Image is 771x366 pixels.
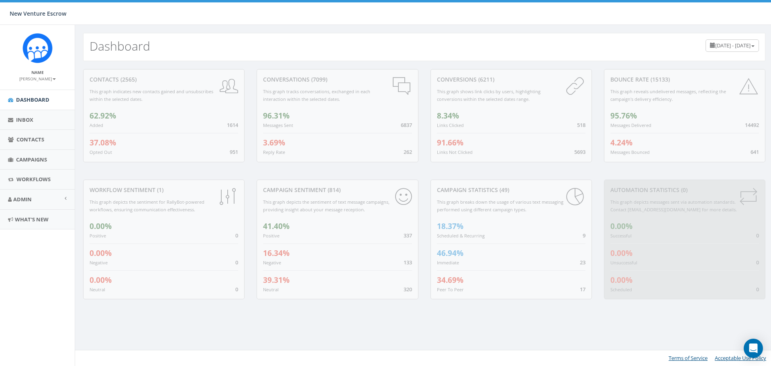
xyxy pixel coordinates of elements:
[715,42,751,49] span: [DATE] - [DATE]
[401,121,412,129] span: 6837
[235,232,238,239] span: 0
[90,122,103,128] small: Added
[263,286,279,292] small: Neutral
[610,286,632,292] small: Scheduled
[90,286,105,292] small: Neutral
[610,137,632,148] span: 4.24%
[90,233,106,239] small: Positive
[16,116,33,123] span: Inbox
[437,286,464,292] small: Peer To Peer
[119,76,137,83] span: (2565)
[263,260,281,266] small: Negative
[610,275,632,285] span: 0.00%
[22,33,53,63] img: Rally_Corp_Icon_1.png
[90,221,112,231] span: 0.00%
[263,149,285,155] small: Reply Rate
[610,149,650,155] small: Messages Bounced
[437,122,464,128] small: Links Clicked
[437,137,463,148] span: 91.66%
[610,110,637,121] span: 95.76%
[90,260,108,266] small: Negative
[756,232,759,239] span: 0
[263,233,279,239] small: Positive
[263,122,293,128] small: Messages Sent
[669,354,708,362] a: Terms of Service
[263,248,290,258] span: 16.34%
[90,248,112,258] span: 0.00%
[16,176,51,183] span: Workflows
[751,148,759,155] span: 641
[263,199,390,213] small: This graph depicts the sentiment of text message campaigns, providing insight about your message ...
[155,186,163,194] span: (1)
[90,76,238,84] div: contacts
[13,196,32,203] span: Admin
[90,137,116,148] span: 37.08%
[437,221,463,231] span: 18.37%
[580,286,585,293] span: 17
[610,88,726,102] small: This graph reveals undelivered messages, reflecting the campaign's delivery efficiency.
[583,232,585,239] span: 9
[16,156,47,163] span: Campaigns
[577,121,585,129] span: 518
[16,96,49,103] span: Dashboard
[15,216,49,223] span: What's New
[437,199,563,213] small: This graph breaks down the usage of various text messaging performed using different campaign types.
[235,286,238,293] span: 0
[437,248,463,258] span: 46.94%
[227,121,238,129] span: 1614
[404,232,412,239] span: 337
[610,199,737,213] small: This graph depicts messages sent via automation standards. Contact [EMAIL_ADDRESS][DOMAIN_NAME] f...
[90,186,238,194] div: Workflow Sentiment
[437,76,585,84] div: conversions
[263,110,290,121] span: 96.31%
[610,233,632,239] small: Successful
[610,260,637,266] small: Unsuccessful
[326,186,341,194] span: (814)
[235,259,238,266] span: 0
[756,286,759,293] span: 0
[404,286,412,293] span: 320
[437,149,473,155] small: Links Not Clicked
[263,137,285,148] span: 3.69%
[263,76,412,84] div: conversations
[263,221,290,231] span: 41.40%
[90,110,116,121] span: 62.92%
[263,275,290,285] span: 39.31%
[31,70,44,75] small: Name
[310,76,327,83] span: (7099)
[404,259,412,266] span: 133
[437,233,485,239] small: Scheduled & Recurring
[230,148,238,155] span: 951
[610,221,632,231] span: 0.00%
[756,259,759,266] span: 0
[90,88,213,102] small: This graph indicates new contacts gained and unsubscribes within the selected dates.
[610,122,651,128] small: Messages Delivered
[90,149,112,155] small: Opted Out
[715,354,766,362] a: Acceptable Use Policy
[404,148,412,155] span: 262
[19,76,56,82] small: [PERSON_NAME]
[90,199,204,213] small: This graph depicts the sentiment for RallyBot-powered workflows, ensuring communication effective...
[16,136,44,143] span: Contacts
[498,186,509,194] span: (49)
[610,248,632,258] span: 0.00%
[610,186,759,194] div: Automation Statistics
[477,76,494,83] span: (6211)
[649,76,670,83] span: (15133)
[744,339,763,358] div: Open Intercom Messenger
[10,10,66,17] span: New Venture Escrow
[437,88,541,102] small: This graph shows link clicks by users, highlighting conversions within the selected dates range.
[90,39,150,53] h2: Dashboard
[745,121,759,129] span: 14492
[437,260,459,266] small: Immediate
[90,275,112,285] span: 0.00%
[610,76,759,84] div: Bounce Rate
[679,186,687,194] span: (0)
[263,186,412,194] div: Campaign Sentiment
[437,110,459,121] span: 8.34%
[580,259,585,266] span: 23
[574,148,585,155] span: 5693
[437,275,463,285] span: 34.69%
[263,88,370,102] small: This graph tracks conversations, exchanged in each interaction within the selected dates.
[19,75,56,82] a: [PERSON_NAME]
